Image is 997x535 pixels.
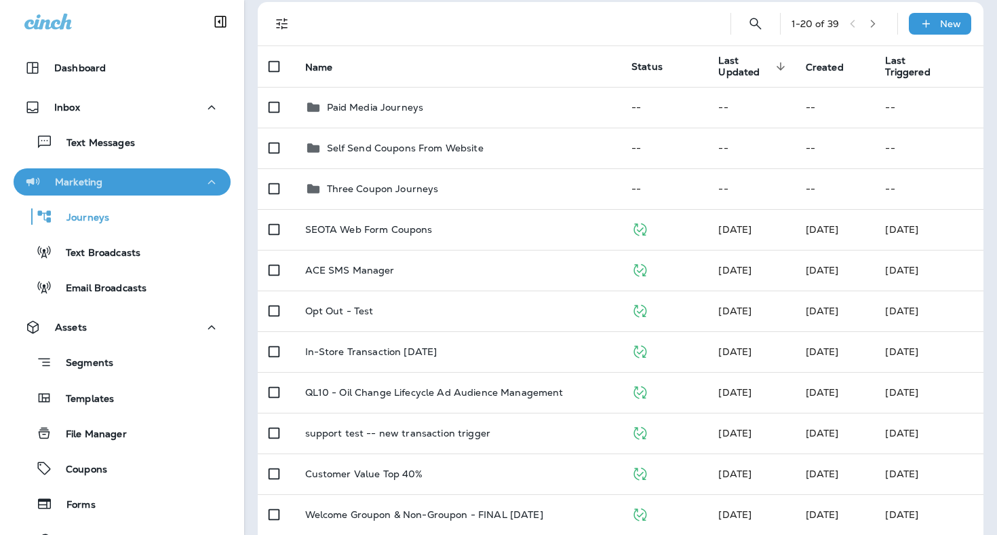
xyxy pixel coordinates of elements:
[52,282,146,295] p: Email Broadcasts
[940,18,961,29] p: New
[52,428,127,441] p: File Manager
[305,224,433,235] p: SEOTA Web Form Coupons
[305,428,490,439] p: support test -- new transaction trigger
[631,507,648,519] span: Published
[874,454,983,494] td: [DATE]
[55,177,102,187] p: Marketing
[305,62,333,73] span: Name
[14,314,231,341] button: Assets
[631,385,648,397] span: Published
[14,384,231,412] button: Templates
[795,128,875,168] td: --
[305,387,564,398] p: QL10 - Oil Change Lifecycle Ad Audience Management
[885,55,930,78] span: Last Triggered
[874,128,983,168] td: --
[795,87,875,128] td: --
[718,346,751,358] span: Developer Integrations
[795,168,875,209] td: --
[631,426,648,438] span: Published
[806,223,839,236] span: J-P Scoville
[806,264,839,276] span: J-P Scoville
[305,509,543,520] p: Welcome Groupon & Non-Groupon - FINAL [DATE]
[874,87,983,128] td: --
[718,55,789,78] span: Last Updated
[305,61,351,73] span: Name
[631,344,648,356] span: Published
[742,10,769,37] button: Search Journeys
[874,372,983,413] td: [DATE]
[305,468,423,479] p: Customer Value Top 40%
[14,128,231,156] button: Text Messages
[14,348,231,377] button: Segments
[621,168,707,209] td: --
[14,202,231,231] button: Journeys
[806,305,839,317] span: Michelle Anderson
[201,8,239,35] button: Collapse Sidebar
[707,87,794,128] td: --
[718,55,771,78] span: Last Updated
[718,509,751,521] span: Developer Integrations
[707,128,794,168] td: --
[806,468,839,480] span: Austin Bulter
[327,143,484,153] p: Self Send Coupons From Website
[52,464,107,477] p: Coupons
[269,10,296,37] button: Filters
[874,494,983,535] td: [DATE]
[806,427,839,439] span: Eluwa Monday
[305,265,395,276] p: ACE SMS Manager
[305,346,437,357] p: In-Store Transaction [DATE]
[14,238,231,266] button: Text Broadcasts
[885,55,947,78] span: Last Triggered
[14,168,231,196] button: Marketing
[305,306,374,316] p: Opt Out - Test
[14,273,231,301] button: Email Broadcasts
[14,490,231,518] button: Forms
[707,168,794,209] td: --
[14,94,231,121] button: Inbox
[14,454,231,483] button: Coupons
[718,223,751,236] span: J-P Scoville
[327,183,439,194] p: Three Coupon Journeys
[631,60,663,73] span: Status
[327,102,424,113] p: Paid Media Journeys
[52,357,113,371] p: Segments
[718,305,751,317] span: Michelle Anderson
[806,509,839,521] span: Jared Rich
[806,346,839,358] span: Austin Bulter
[52,247,140,260] p: Text Broadcasts
[718,427,751,439] span: Developer Integrations
[54,102,80,113] p: Inbox
[53,212,109,225] p: Journeys
[874,168,983,209] td: --
[621,128,707,168] td: --
[806,386,839,399] span: Jared Rich
[54,62,106,73] p: Dashboard
[874,413,983,454] td: [DATE]
[718,468,751,480] span: Developer Integrations
[791,18,839,29] div: 1 - 20 of 39
[874,209,983,250] td: [DATE]
[874,250,983,291] td: [DATE]
[874,291,983,331] td: [DATE]
[806,62,844,73] span: Created
[55,322,87,333] p: Assets
[806,61,861,73] span: Created
[621,87,707,128] td: --
[631,466,648,479] span: Published
[874,331,983,372] td: [DATE]
[53,499,96,512] p: Forms
[14,419,231,447] button: File Manager
[52,393,114,406] p: Templates
[53,137,135,150] p: Text Messages
[718,386,751,399] span: Developer Integrations
[718,264,751,276] span: J-P Scoville
[14,54,231,81] button: Dashboard
[631,222,648,234] span: Published
[631,263,648,275] span: Published
[631,303,648,316] span: Published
